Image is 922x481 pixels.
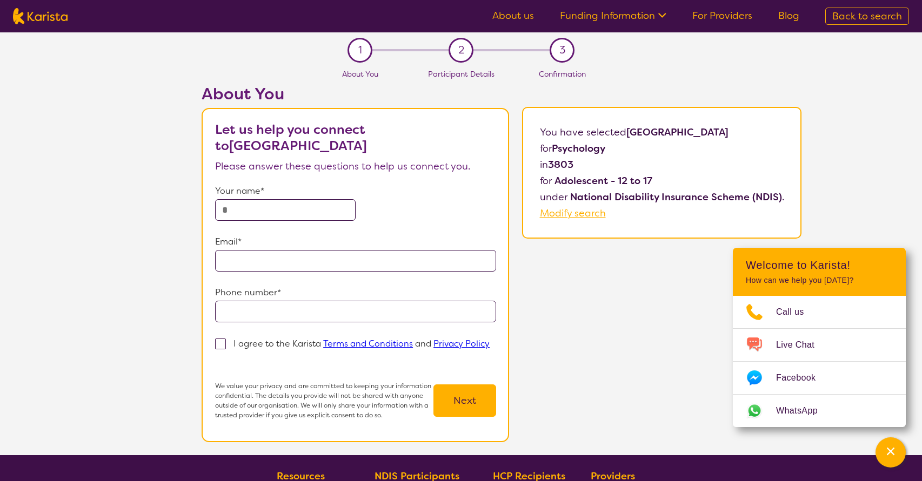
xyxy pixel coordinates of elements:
a: About us [492,9,534,22]
p: in [540,157,784,173]
b: 3803 [548,158,573,171]
a: Privacy Policy [433,338,490,349]
a: Web link opens in a new tab. [733,395,906,427]
span: Call us [776,304,817,320]
p: Please answer these questions to help us connect you. [215,158,496,174]
span: 2 [458,42,464,58]
button: Channel Menu [876,437,906,468]
span: Participant Details [428,69,495,79]
img: Karista logo [13,8,68,24]
a: Modify search [540,207,606,220]
button: Next [433,384,496,417]
span: WhatsApp [776,403,831,419]
span: Confirmation [539,69,586,79]
p: Email* [215,234,496,250]
a: For Providers [692,9,752,22]
a: Back to search [825,8,909,25]
p: Phone number* [215,284,496,301]
p: You have selected [540,124,784,221]
div: Channel Menu [733,248,906,427]
b: Psychology [552,142,605,155]
p: under . [540,189,784,205]
span: Facebook [776,370,829,386]
h2: Welcome to Karista! [746,259,893,272]
a: Blog [778,9,799,22]
p: We value your privacy and are committed to keeping your information confidential. The details you... [215,381,433,420]
span: Live Chat [776,337,827,353]
a: Terms and Conditions [323,338,413,349]
p: for [540,140,784,157]
p: Your name* [215,183,496,199]
p: How can we help you [DATE]? [746,276,893,285]
b: National Disability Insurance Scheme (NDIS) [570,191,782,204]
span: 1 [358,42,362,58]
span: 3 [559,42,565,58]
b: Let us help you connect to [GEOGRAPHIC_DATA] [215,121,367,154]
p: for [540,173,784,189]
b: Adolescent - 12 to 17 [554,174,652,187]
span: About You [342,69,378,79]
b: [GEOGRAPHIC_DATA] [626,126,729,139]
a: Funding Information [560,9,666,22]
p: I agree to the Karista and [233,338,490,349]
ul: Choose channel [733,296,906,427]
span: Back to search [832,10,902,23]
h2: About You [202,84,509,104]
